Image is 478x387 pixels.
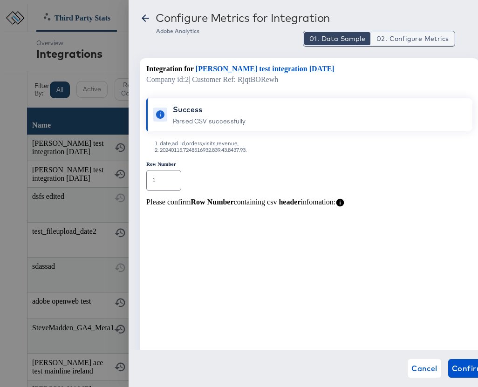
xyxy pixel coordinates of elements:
[173,104,246,115] div: Success
[156,11,330,24] div: Configure Metrics for Integration
[309,34,365,43] span: 01. Data Sample
[146,65,194,73] span: Integration for
[160,147,478,153] li: 20240115,7248516932,839,43,8437.93,
[146,198,335,209] span: Please confirm containing csv infomation:
[408,359,441,378] button: Cancel
[411,362,437,375] span: Cancel
[304,32,370,45] button: Data Sample
[160,140,478,147] li: date,ad_id,orders,visits,revenue,
[146,75,278,84] span: Company id: 2 | Customer Ref: RjqtBORewh
[371,32,454,45] button: Configure Metrics
[156,27,467,35] div: Adobe Analytics
[196,65,335,73] span: [PERSON_NAME] test integration [DATE]
[279,198,300,206] strong: header
[376,34,449,43] span: 02. Configure Metrics
[173,117,246,126] div: Parsed CSV successfully
[191,198,234,206] strong: Row Number
[146,161,176,168] label: Row Number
